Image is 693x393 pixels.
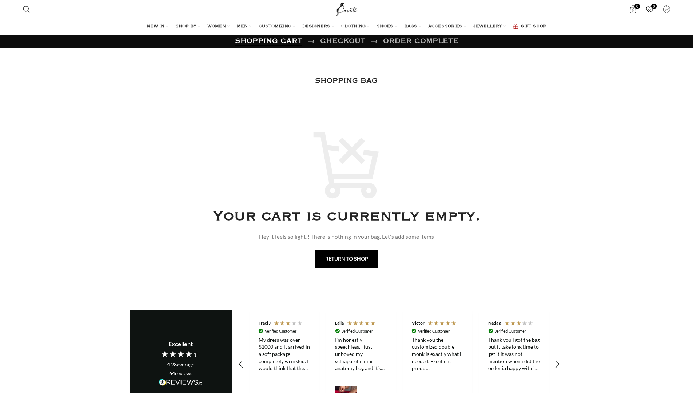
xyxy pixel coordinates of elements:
[334,5,359,12] a: Site logo
[320,35,365,48] a: Checkout
[167,361,194,368] div: average
[418,328,450,334] div: Verified Customer
[259,19,295,34] a: CUSTOMIZING
[642,2,657,16] a: 0
[302,24,330,29] span: DESIGNERS
[259,24,291,29] span: CUSTOMIZING
[265,328,296,334] div: Verified Customer
[259,336,311,372] div: My dress was over $1000 and it arrived in a soft package completely wrinkled. I would think that ...
[130,132,563,227] p: Your cart is currently empty.
[504,320,535,328] div: 3 Stars
[207,24,226,29] span: WOMEN
[315,75,378,87] h1: SHOPPING BAG
[235,35,302,48] a: Shopping cart
[335,336,387,372] div: I’m honestly speechless. I just unboxed my schiaparelli mini anatomy bag and it’s even more exqui...
[19,2,34,16] a: Search
[513,19,546,34] a: GIFT SHOP
[161,350,201,358] div: 4.28 Stars
[412,320,425,326] div: Victor
[521,24,546,29] span: GIFT SHOP
[169,370,192,377] div: reviews
[237,19,251,34] a: MEN
[488,320,501,326] div: Nada a
[233,356,250,373] div: REVIEWS.io Carousel Scroll Left
[473,19,506,34] a: JEWELLERY
[513,24,518,29] img: GiftBag
[383,35,458,48] span: Order complete
[249,232,444,241] div: Hey it feels so light!! There is nothing in your bag. Let's add some items
[428,24,462,29] span: ACCESSORIES
[237,24,248,29] span: MEN
[634,4,640,9] span: 0
[341,19,369,34] a: CLOTHING
[341,328,373,334] div: Verified Customer
[427,320,458,328] div: 5 Stars
[207,19,230,34] a: WOMEN
[494,328,526,334] div: Verified Customer
[19,19,674,34] div: Main navigation
[302,19,334,34] a: DESIGNERS
[169,370,175,376] span: 64
[259,320,271,326] div: Traci J
[377,24,393,29] span: SHOES
[377,19,397,34] a: SHOES
[625,2,640,16] a: 0
[167,361,177,368] span: 4.28
[274,320,304,328] div: 3 Stars
[404,24,417,29] span: BAGS
[488,336,540,372] div: Thank you i got the bag but it take long time to get it it was not mention when i did the order i...
[642,2,657,16] div: My Wishlist
[404,19,421,34] a: BAGS
[428,19,466,34] a: ACCESSORIES
[315,250,378,268] a: Return to shop
[651,4,657,9] span: 0
[175,24,196,29] span: SHOP BY
[235,39,302,44] span: Shopping cart
[347,320,378,328] div: 5 Stars
[147,19,168,34] a: NEW IN
[412,336,464,372] div: Thank you the customized double monk is exactly what i needed. Excellent product
[335,320,344,326] div: Laila
[549,356,566,373] div: REVIEWS.io Carousel Scroll Right
[147,24,164,29] span: NEW IN
[473,24,502,29] span: JEWELLERY
[159,379,203,388] a: Read more reviews on REVIEWS.io
[341,24,366,29] span: CLOTHING
[168,340,193,348] div: Excellent
[175,19,200,34] a: SHOP BY
[320,39,365,44] span: Checkout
